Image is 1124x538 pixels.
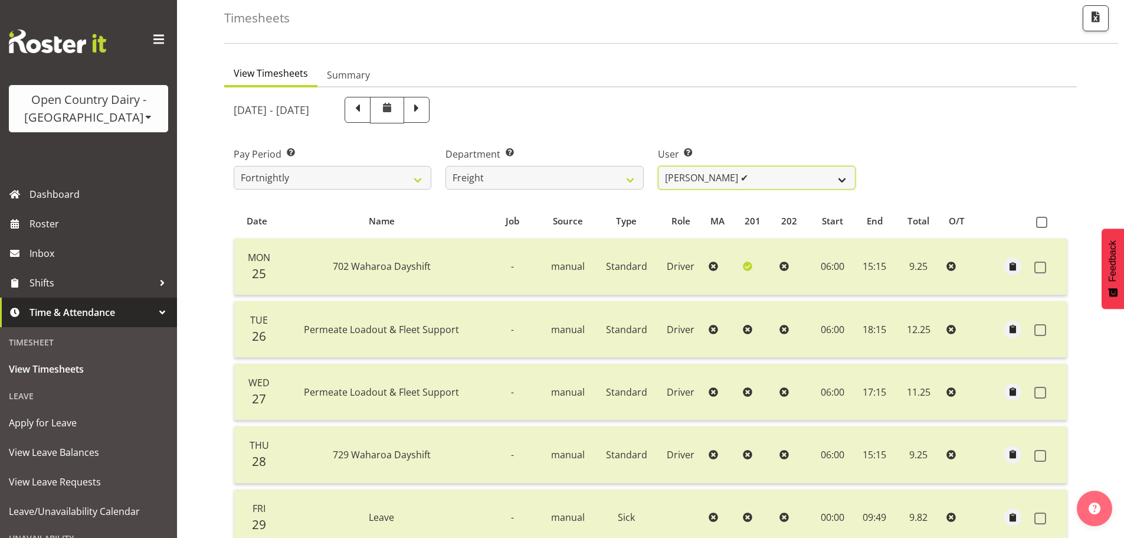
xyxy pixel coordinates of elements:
span: Roster [30,215,171,233]
div: MA [710,214,731,228]
div: Open Country Dairy - [GEOGRAPHIC_DATA] [21,91,156,126]
td: 06:00 [811,301,854,358]
label: Pay Period [234,147,431,161]
div: Leave [3,384,174,408]
span: - [511,260,514,273]
label: User [658,147,856,161]
a: Apply for Leave [3,408,174,438]
td: 9.25 [895,239,942,295]
td: 17:15 [854,364,894,420]
div: Name [286,214,477,228]
div: Timesheet [3,330,174,354]
span: Permeate Loadout & Fleet Support [304,323,459,336]
td: 06:00 [811,239,854,295]
span: Permeate Loadout & Fleet Support [304,386,459,399]
span: Dashboard [30,185,171,203]
td: Standard [595,426,658,483]
a: View Leave Requests [3,467,174,497]
label: Department [445,147,643,161]
h5: [DATE] - [DATE] [234,103,309,116]
a: View Leave Balances [3,438,174,467]
span: Shifts [30,274,153,292]
span: Driver [667,386,694,399]
td: 18:15 [854,301,894,358]
span: View Leave Balances [9,444,168,461]
span: View Timesheets [234,66,308,80]
span: - [511,511,514,524]
span: manual [551,323,585,336]
img: Rosterit website logo [9,30,106,53]
span: manual [551,260,585,273]
td: 9.25 [895,426,942,483]
div: Source [548,214,588,228]
span: Apply for Leave [9,414,168,432]
span: 25 [252,265,266,282]
h4: Timesheets [224,11,290,25]
span: Tue [250,314,268,327]
span: Feedback [1107,240,1118,282]
td: Standard [595,364,658,420]
span: Driver [667,260,694,273]
span: Leave [369,511,394,524]
a: Leave/Unavailability Calendar [3,497,174,526]
div: Type [602,214,651,228]
span: Wed [248,376,270,389]
span: View Leave Requests [9,473,168,491]
span: - [511,448,514,461]
div: Job [490,214,534,228]
td: 12.25 [895,301,942,358]
span: manual [551,386,585,399]
span: Leave/Unavailability Calendar [9,503,168,520]
span: View Timesheets [9,360,168,378]
span: Summary [327,68,370,82]
button: Export CSV [1083,5,1109,31]
div: Total [902,214,935,228]
span: Fri [253,502,266,515]
span: Inbox [30,244,171,262]
span: 729 Waharoa Dayshift [333,448,431,461]
div: Date [241,214,273,228]
td: Standard [595,301,658,358]
span: manual [551,448,585,461]
span: 702 Waharoa Dayshift [333,260,431,273]
span: 28 [252,453,266,469]
div: Start [818,214,847,228]
td: 15:15 [854,426,894,483]
span: Mon [248,251,270,264]
span: 29 [252,516,266,533]
img: help-xxl-2.png [1089,503,1100,514]
a: View Timesheets [3,354,174,384]
span: Driver [667,323,694,336]
span: Driver [667,448,694,461]
td: 15:15 [854,239,894,295]
button: Feedback - Show survey [1102,229,1124,309]
span: - [511,323,514,336]
td: 06:00 [811,364,854,420]
div: 202 [781,214,804,228]
td: 11.25 [895,364,942,420]
span: 26 [252,328,266,344]
div: End [861,214,889,228]
span: 27 [252,390,266,407]
td: 06:00 [811,426,854,483]
span: - [511,386,514,399]
div: Role [664,214,697,228]
div: O/T [949,214,972,228]
span: Time & Attendance [30,304,153,321]
td: Standard [595,239,658,295]
span: manual [551,511,585,524]
div: 201 [745,214,768,228]
span: Thu [250,439,269,452]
